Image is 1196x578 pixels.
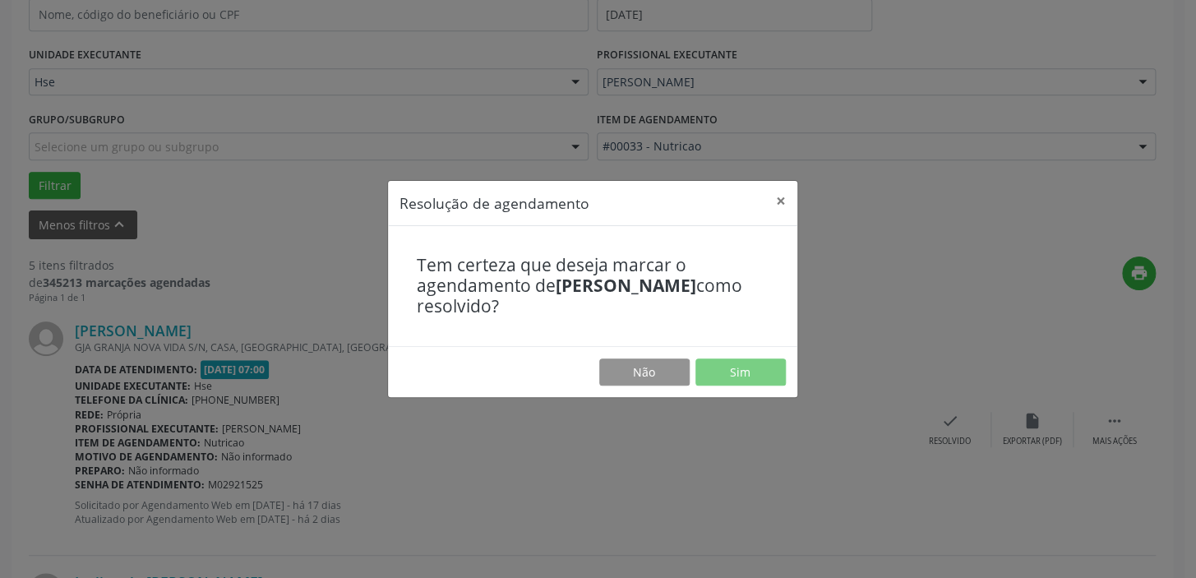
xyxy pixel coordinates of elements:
[599,358,690,386] button: Não
[764,181,797,221] button: Close
[417,255,769,317] h4: Tem certeza que deseja marcar o agendamento de como resolvido?
[399,192,589,214] h5: Resolução de agendamento
[556,274,696,297] b: [PERSON_NAME]
[695,358,786,386] button: Sim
